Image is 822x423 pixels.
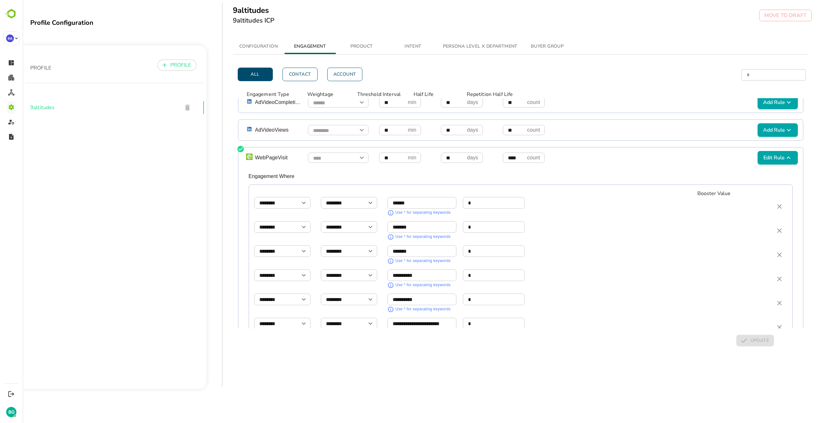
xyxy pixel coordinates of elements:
div: Profile Configuration [8,18,184,27]
p: count [505,99,518,106]
button: Open [277,271,286,280]
p: Half Life [391,90,436,98]
button: Edit Rule [735,151,775,164]
button: Add Rule [735,123,775,137]
div: simple tabs [210,39,786,54]
button: Open [277,222,286,231]
img: BambooboxLogoMark.f1c84d78b4c51b1a7b5f700c9845e183.svg [3,8,20,20]
span: BUYER GROUP [503,42,547,51]
button: Contact [260,68,295,81]
div: Use * for separating keywords [373,210,428,216]
div: 9A [6,34,14,42]
p: count [505,154,518,162]
button: Open [277,319,286,328]
p: Engagement Type [224,90,285,98]
span: PERSONA LEVEL X DEPARTMENT [420,42,495,51]
button: Open [277,198,286,207]
button: Add Rule [735,96,775,109]
div: Booster Value [675,190,708,197]
p: min [385,154,394,162]
span: 9altitudes [8,104,155,111]
p: Threshold Interval [335,90,391,98]
div: AdVideoCompletionsOpenmindayscountAdd Rule [216,92,781,113]
button: PROFILE [135,60,174,71]
button: Open [277,247,286,256]
h6: 9altitudes ICP [210,15,252,26]
button: Open [343,222,352,231]
div: Use * for separating keywords [373,234,428,240]
div: WebPageVisitOpenmindayscountEdit Rule [216,147,781,168]
p: Repetition Half Life [444,90,505,98]
button: Open [335,153,344,162]
span: PRODUCT [317,42,361,51]
button: Open [335,98,344,107]
p: days [444,126,455,134]
div: Use * for separating keywords [373,282,428,288]
span: INTENT [369,42,413,51]
p: PROFILE [148,61,169,69]
button: Logout [7,390,15,398]
p: days [444,154,455,162]
button: Open [343,198,352,207]
span: Add Rule [738,126,773,134]
button: Open [343,319,352,328]
img: linkedin.png [224,98,230,105]
img: linkedin.png [224,126,230,132]
button: Open [343,295,352,304]
p: PROFILE [8,64,29,72]
p: WebPageVisit [233,154,281,162]
p: days [444,99,455,106]
div: AdVideoViewsOpenmindayscountAdd Rule [216,120,781,140]
div: Use * for separating keywords [373,258,428,264]
button: MOVE TO DRAFT [737,10,789,21]
span: CONFIGURATION [214,42,258,51]
p: Engagement Where [226,173,776,179]
button: Open [335,126,344,135]
span: Add Rule [738,99,773,106]
button: Open [343,271,352,280]
h5: 9altitudes [210,5,252,15]
button: Open [343,247,352,256]
button: All [215,68,250,81]
p: min [385,126,394,134]
p: MOVE TO DRAFT [742,12,784,19]
div: Use * for separating keywords [373,306,428,313]
span: Edit Rule [738,154,773,162]
button: Open [277,295,286,304]
p: AdVideoCompletions [233,99,281,106]
p: AdVideoViews [233,126,281,134]
span: ENGAGEMENT [266,42,310,51]
p: Weightage [285,90,330,98]
img: bamboobox.png [224,154,230,160]
button: Account [305,68,340,81]
p: count [505,126,518,134]
div: BG [6,407,16,417]
p: min [385,99,394,106]
div: 9altitudes [3,95,181,120]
